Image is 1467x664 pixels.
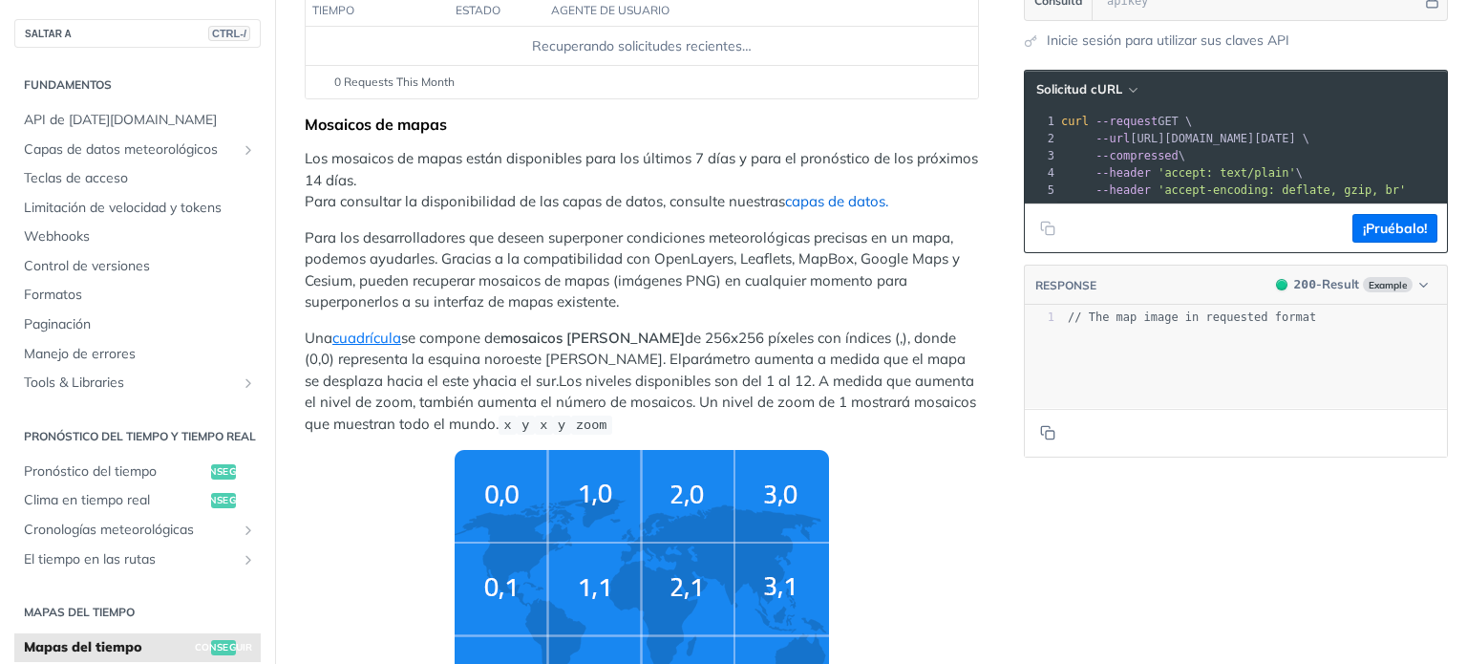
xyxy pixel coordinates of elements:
font: API de [DATE][DOMAIN_NAME] [24,111,217,128]
font: tiempo [312,3,354,17]
div: 4 [1025,164,1057,182]
font: El tiempo en las rutas [24,550,156,568]
font: Control de versiones [24,257,150,274]
button: RESPONSE [1034,276,1097,295]
a: capas de datos. [785,192,888,210]
span: --header [1095,166,1151,180]
font: Limitación de velocidad y tokens [24,199,222,216]
span: 200 [1276,279,1287,290]
span: 200 [1294,277,1316,291]
a: Limitación de velocidad y tokens [14,194,261,223]
font: conseguir [195,494,252,506]
font: Recuperando solicitudes recientes… [532,37,752,54]
font: Formatos [24,286,82,303]
span: CTRL-/ [208,26,250,41]
a: Inicie sesión para utilizar sus claves API [1047,31,1289,51]
span: curl [1061,115,1089,128]
span: --compressed [1095,149,1179,162]
span: y [558,418,565,433]
span: \ [1061,166,1303,180]
span: x [503,418,511,433]
a: Clima en tiempo realconseguir [14,486,261,515]
a: Pronóstico del tiempoconseguir [14,458,261,486]
button: Mostrar subpáginas para capas de datos meteorológicos [241,142,256,158]
span: 0 Requests This Month [334,74,455,91]
button: Copiar al portapapeles [1034,214,1061,243]
font: Cronologías meteorológicas [24,521,194,538]
font: parámetro aumenta a medida que el mapa se desplaza hacia el este y [305,350,966,390]
a: El tiempo en las rutasMostrar subpáginas de El tiempo en las rutas [14,546,261,574]
font: Los niveles disponibles son del 1 al 12. A medida que aumenta el nivel de zoom, también aumenta e... [305,372,976,433]
a: Control de versiones [14,252,261,281]
span: 'accept: text/plain' [1158,166,1296,180]
font: Webhooks [24,227,90,245]
span: // The map image in requested format [1068,311,1316,324]
span: zoom [576,418,606,433]
font: estado [456,3,500,17]
button: SALTAR ACTRL-/ [14,19,261,48]
font: Pronóstico del tiempo [24,462,157,480]
font: Una [305,329,332,347]
span: \ [1061,149,1185,162]
button: 200200-ResultExample [1266,275,1437,294]
span: --url [1095,132,1130,145]
a: Teclas de acceso [14,164,261,193]
span: --request [1095,115,1158,128]
font: Los mosaicos de mapas están disponibles para los últimos 7 días y para el pronóstico de los próxi... [305,149,978,189]
font: Mapas del tiempo [24,605,135,619]
font: se compone de [401,329,500,347]
a: Webhooks [14,223,261,251]
a: cuadrícula [332,329,401,347]
button: Mostrar subpáginas de El tiempo en las rutas [241,552,256,568]
font: Teclas de acceso [24,169,128,186]
div: 3 [1025,147,1057,164]
font: mosaicos [PERSON_NAME] [500,329,685,347]
font: Pronóstico del tiempo y tiempo real [24,429,256,443]
font: hacia el sur. [480,372,559,390]
a: Cronologías meteorológicasMostrar subpáginas para Cronologías del tiempo [14,516,261,545]
div: 1 [1025,113,1057,130]
button: Mostrar subpáginas para Cronologías del tiempo [241,523,256,538]
span: Tools & Libraries [24,374,236,393]
font: Mapas del tiempo [24,638,142,655]
font: conseguir [195,641,252,653]
font: ¡Pruébalo! [1363,220,1427,237]
span: x [540,418,547,433]
font: Para los desarrolladores que deseen superponer condiciones meteorológicas precisas en un mapa, po... [305,228,960,311]
font: Manejo de errores [24,345,136,362]
div: 2 [1025,130,1057,147]
font: Paginación [24,315,91,332]
a: Formatos [14,281,261,310]
font: Inicie sesión para utilizar sus claves API [1047,32,1289,49]
span: --header [1095,183,1151,197]
font: Capas de datos meteorológicos [24,140,218,158]
font: Para consultar la disponibilidad de las capas de datos, consulte nuestras [305,192,785,210]
button: Show subpages for Tools & Libraries [241,375,256,391]
button: Copy to clipboard [1034,418,1061,447]
span: y [521,418,529,433]
a: Mapas del tiempoconseguir [14,633,261,662]
font: SALTAR A [25,29,72,39]
button: Solicitud cURL [1030,80,1143,99]
font: agente de usuario [551,3,670,17]
div: - Result [1294,275,1359,294]
font: Mosaicos de mapas [305,115,447,134]
font: Clima en tiempo real [24,491,150,508]
span: Example [1363,277,1413,292]
font: Solicitud cURL [1036,81,1122,96]
span: GET \ [1061,115,1192,128]
a: Paginación [14,311,261,339]
a: Tools & LibrariesShow subpages for Tools & Libraries [14,369,261,397]
font: , [900,329,903,347]
font: conseguir [195,465,252,478]
div: 1 [1025,310,1054,326]
span: 'accept-encoding: deflate, gzip, br' [1158,183,1406,197]
div: 5 [1025,182,1057,199]
font: de 256x256 píxeles con índices ( [685,329,900,347]
font: Fundamentos [24,77,112,92]
span: [URL][DOMAIN_NAME][DATE] \ [1061,132,1309,145]
a: API de [DATE][DOMAIN_NAME] [14,106,261,135]
a: Capas de datos meteorológicosMostrar subpáginas para capas de datos meteorológicos [14,136,261,164]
